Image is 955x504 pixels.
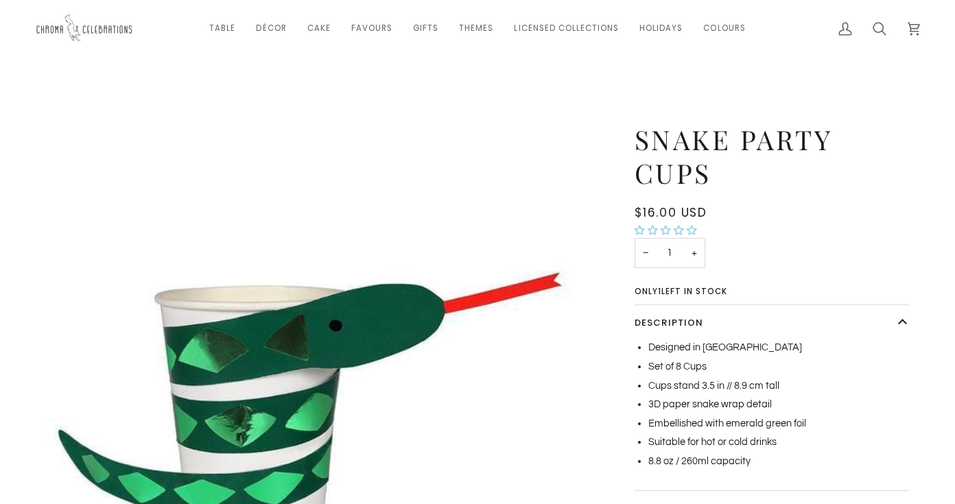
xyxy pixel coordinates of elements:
li: 3D paper snake wrap detail [648,397,909,412]
button: Increase quantity [683,238,705,269]
span: Themes [459,23,493,34]
li: Cups stand 3.5 in // 8.9 cm tall [648,379,909,394]
button: Description [635,305,909,341]
li: Suitable for hot or cold drinks [648,435,909,450]
span: Favours [351,23,392,34]
button: Decrease quantity [635,238,657,269]
h1: Snake Party Cups [635,123,899,190]
span: $16.00 USD [635,204,707,221]
span: Gifts [413,23,438,34]
span: Table [209,23,235,34]
li: Set of 8 Cups [648,359,909,374]
span: 1 [658,286,661,297]
li: 8.8 oz / 260ml capacity [648,454,909,469]
span: Décor [256,23,286,34]
img: Chroma Celebrations [34,10,137,47]
input: Quantity [635,238,705,269]
span: Only left in stock [635,288,740,296]
span: Cake [307,23,331,34]
li: Embellished with emerald green foil [648,416,909,431]
span: Colours [703,23,745,34]
span: Holidays [639,23,683,34]
span: Licensed Collections [514,23,619,34]
li: Designed in [GEOGRAPHIC_DATA] [648,340,909,355]
span: 0.00 stars [635,226,699,236]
